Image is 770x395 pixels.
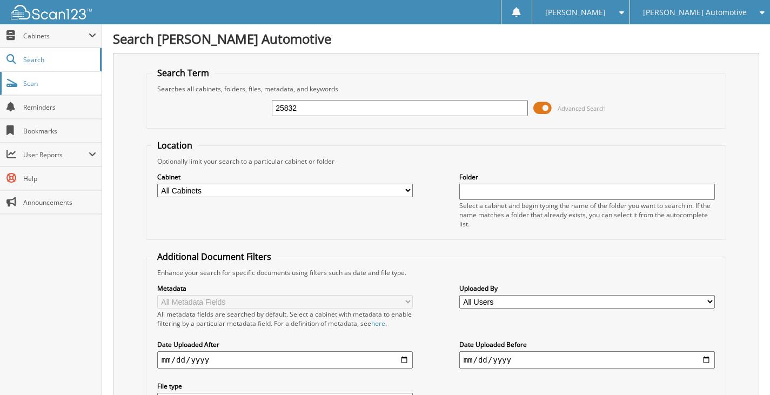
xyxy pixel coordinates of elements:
span: Cabinets [23,31,89,41]
legend: Location [152,139,198,151]
div: Optionally limit your search to a particular cabinet or folder [152,157,720,166]
h1: Search [PERSON_NAME] Automotive [113,30,759,48]
label: Cabinet [157,172,413,182]
span: Advanced Search [558,104,606,112]
span: Search [23,55,95,64]
span: Bookmarks [23,126,96,136]
label: Folder [459,172,715,182]
input: end [459,351,715,369]
input: start [157,351,413,369]
legend: Additional Document Filters [152,251,277,263]
span: Reminders [23,103,96,112]
label: Date Uploaded Before [459,340,715,349]
iframe: Chat Widget [716,343,770,395]
span: Announcements [23,198,96,207]
label: Metadata [157,284,413,293]
span: [PERSON_NAME] Automotive [643,9,747,16]
span: User Reports [23,150,89,159]
span: Scan [23,79,96,88]
legend: Search Term [152,67,215,79]
label: Date Uploaded After [157,340,413,349]
div: All metadata fields are searched by default. Select a cabinet with metadata to enable filtering b... [157,310,413,328]
img: scan123-logo-white.svg [11,5,92,19]
span: [PERSON_NAME] [545,9,606,16]
label: Uploaded By [459,284,715,293]
label: File type [157,381,413,391]
span: Help [23,174,96,183]
a: here [371,319,385,328]
div: Select a cabinet and begin typing the name of the folder you want to search in. If the name match... [459,201,715,229]
div: Enhance your search for specific documents using filters such as date and file type. [152,268,720,277]
div: Searches all cabinets, folders, files, metadata, and keywords [152,84,720,93]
